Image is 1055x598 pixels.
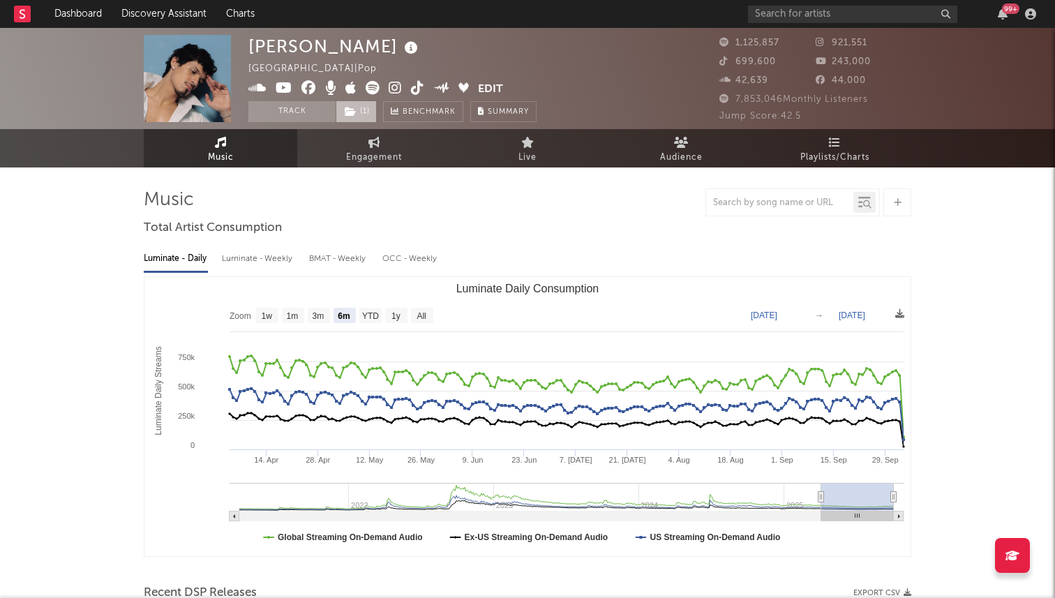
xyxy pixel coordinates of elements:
[465,532,608,542] text: Ex-US Streaming On-Demand Audio
[403,104,456,121] span: Benchmark
[287,311,299,321] text: 1m
[230,311,251,321] text: Zoom
[178,412,195,420] text: 250k
[144,247,208,271] div: Luminate - Daily
[456,283,599,294] text: Luminate Daily Consumption
[816,38,867,47] span: 921,551
[816,57,871,66] span: 243,000
[719,38,779,47] span: 1,125,857
[391,311,401,321] text: 1y
[297,129,451,167] a: Engagement
[144,220,282,237] span: Total Artist Consumption
[751,311,777,320] text: [DATE]
[278,532,423,542] text: Global Streaming On-Demand Audio
[336,101,376,122] button: (1)
[336,101,377,122] span: ( 1 )
[488,108,529,116] span: Summary
[190,441,195,449] text: 0
[853,589,911,597] button: Export CSV
[719,112,801,121] span: Jump Score: 42.5
[650,532,780,542] text: US Streaming On-Demand Audio
[462,456,483,464] text: 9. Jun
[758,129,911,167] a: Playlists/Charts
[309,247,368,271] div: BMAT - Weekly
[451,129,604,167] a: Live
[154,346,163,435] text: Luminate Daily Streams
[306,456,330,464] text: 28. Apr
[839,311,865,320] text: [DATE]
[668,456,689,464] text: 4. Aug
[717,456,743,464] text: 18. Aug
[407,456,435,464] text: 26. May
[1002,3,1019,14] div: 99 +
[262,311,273,321] text: 1w
[560,456,592,464] text: 7. [DATE]
[719,95,868,104] span: 7,853,046 Monthly Listeners
[872,456,899,464] text: 29. Sep
[254,456,278,464] text: 14. Apr
[660,149,703,166] span: Audience
[362,311,379,321] text: YTD
[178,382,195,391] text: 500k
[719,57,776,66] span: 699,600
[144,277,911,556] svg: Luminate Daily Consumption
[748,6,957,23] input: Search for artists
[998,8,1008,20] button: 99+
[609,456,646,464] text: 21. [DATE]
[313,311,324,321] text: 3m
[346,149,402,166] span: Engagement
[815,311,823,320] text: →
[800,149,869,166] span: Playlists/Charts
[248,35,421,58] div: [PERSON_NAME]
[338,311,350,321] text: 6m
[144,129,297,167] a: Music
[719,76,768,85] span: 42,639
[248,101,336,122] button: Track
[511,456,537,464] text: 23. Jun
[178,353,195,361] text: 750k
[518,149,537,166] span: Live
[356,456,384,464] text: 12. May
[478,81,503,98] button: Edit
[382,247,438,271] div: OCC - Weekly
[706,197,853,209] input: Search by song name or URL
[383,101,463,122] a: Benchmark
[821,456,847,464] text: 15. Sep
[208,149,234,166] span: Music
[771,456,793,464] text: 1. Sep
[604,129,758,167] a: Audience
[417,311,426,321] text: All
[816,76,866,85] span: 44,000
[222,247,295,271] div: Luminate - Weekly
[470,101,537,122] button: Summary
[248,61,393,77] div: [GEOGRAPHIC_DATA] | Pop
